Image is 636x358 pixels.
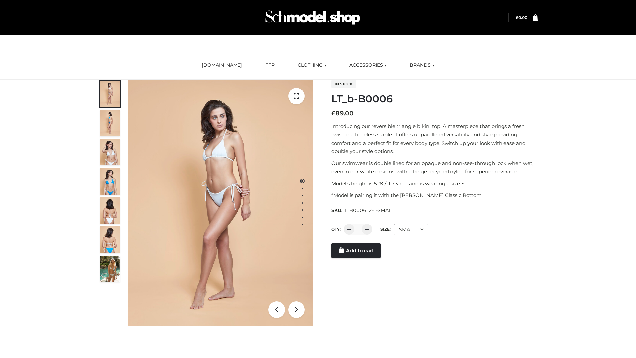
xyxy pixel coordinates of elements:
img: ArielClassicBikiniTop_CloudNine_AzureSky_OW114ECO_2-scaled.jpg [100,110,120,136]
span: LT_B0006_2-_-SMALL [342,208,394,213]
img: Arieltop_CloudNine_AzureSky2.jpg [100,256,120,282]
img: ArielClassicBikiniTop_CloudNine_AzureSky_OW114ECO_1-scaled.jpg [100,81,120,107]
a: ACCESSORIES [344,58,392,73]
a: [DOMAIN_NAME] [197,58,247,73]
span: In stock [331,80,356,88]
span: £ [331,110,335,117]
p: Our swimwear is double lined for an opaque and non-see-through look when wet, even in our white d... [331,159,538,176]
label: QTY: [331,227,341,232]
span: £ [516,15,518,20]
a: BRANDS [405,58,439,73]
img: Schmodel Admin 964 [263,4,362,30]
p: Model’s height is 5 ‘8 / 173 cm and is wearing a size S. [331,179,538,188]
img: ArielClassicBikiniTop_CloudNine_AzureSky_OW114ECO_7-scaled.jpg [100,197,120,224]
label: Size: [380,227,391,232]
span: SKU: [331,207,395,214]
a: Add to cart [331,243,381,258]
a: CLOTHING [293,58,331,73]
img: ArielClassicBikiniTop_CloudNine_AzureSky_OW114ECO_1 [128,80,313,326]
a: £0.00 [516,15,527,20]
bdi: 0.00 [516,15,527,20]
img: ArielClassicBikiniTop_CloudNine_AzureSky_OW114ECO_4-scaled.jpg [100,168,120,195]
p: Introducing our reversible triangle bikini top. A masterpiece that brings a fresh twist to a time... [331,122,538,156]
img: ArielClassicBikiniTop_CloudNine_AzureSky_OW114ECO_8-scaled.jpg [100,226,120,253]
a: FFP [260,58,280,73]
bdi: 89.00 [331,110,354,117]
h1: LT_b-B0006 [331,93,538,105]
p: *Model is pairing it with the [PERSON_NAME] Classic Bottom [331,191,538,200]
div: SMALL [394,224,428,235]
img: ArielClassicBikiniTop_CloudNine_AzureSky_OW114ECO_3-scaled.jpg [100,139,120,165]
